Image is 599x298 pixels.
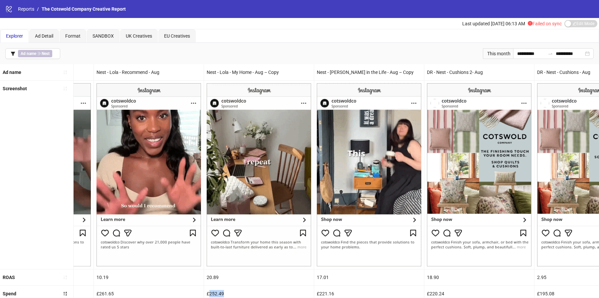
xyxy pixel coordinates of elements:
b: Screenshot [3,86,27,91]
span: sort-ascending [63,275,68,280]
b: Spend [3,291,16,296]
img: Screenshot 6801766557894 [207,83,311,266]
span: EU Creatives [164,33,190,39]
div: 10.19 [94,269,204,285]
div: Nest - [PERSON_NAME] in the Life - Aug – Copy [314,64,424,80]
span: exclamation-circle [528,21,532,26]
span: Ad Detail [35,33,53,39]
span: filter [11,51,15,56]
div: 20.89 [204,269,314,285]
a: Reports [17,5,36,13]
span: UK Creatives [126,33,152,39]
button: Ad name ∋ Nest [5,48,60,59]
b: Ad name [21,51,36,56]
span: swap-right [548,51,553,56]
span: sort-descending [63,291,68,296]
span: sort-ascending [63,70,68,75]
span: Last updated [DATE] 06:13 AM [462,21,525,26]
span: sort-ascending [63,86,68,91]
b: Ad name [3,70,21,75]
span: Explorer [6,33,23,39]
span: to [548,51,553,56]
div: 17.01 [314,269,424,285]
span: Failed on sync [528,21,562,26]
img: Screenshot 6801758828494 [97,83,201,266]
div: Nest - Lola - Recommend - Aug [94,64,204,80]
div: This month [483,48,513,59]
span: The Cotswold Company Creative Report [42,6,126,12]
b: Nest [42,51,50,56]
img: Screenshot 6801766558894 [317,83,421,266]
span: SANDBOX [93,33,114,39]
li: / [37,5,39,13]
div: Nest - Lola - My Home - Aug – Copy [204,64,314,80]
span: ∋ [18,50,52,57]
img: Screenshot 6802738929894 [427,83,531,266]
div: DR - Nest - Cushions 2- Aug [424,64,534,80]
b: ROAS [3,275,15,280]
div: 18.90 [424,269,534,285]
span: Format [65,33,81,39]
